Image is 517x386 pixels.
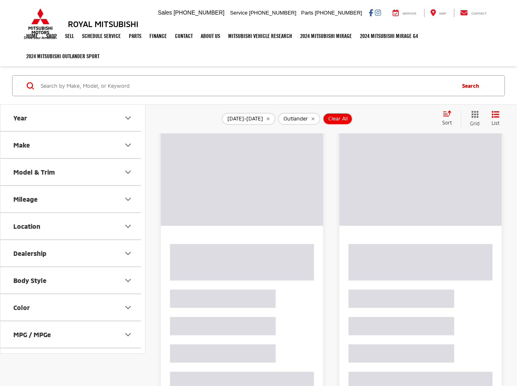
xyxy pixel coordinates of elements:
[13,168,55,176] div: Model & Trim
[227,116,263,122] span: [DATE]-[DATE]
[387,9,422,17] a: Service
[230,10,248,16] span: Service
[123,194,133,204] div: Mileage
[0,105,146,131] button: YearYear
[0,348,146,375] button: Cylinder
[485,110,506,127] button: List View
[222,113,275,125] button: remove 2025-2025
[123,276,133,285] div: Body Style
[13,249,46,257] div: Dealership
[0,240,146,266] button: DealershipDealership
[224,26,296,46] a: Mitsubishi Vehicle Research
[13,222,40,230] div: Location
[315,10,362,16] span: [PHONE_NUMBER]
[328,116,348,122] span: Clear All
[197,26,224,46] a: About Us
[0,159,146,185] button: Model & TrimModel & Trim
[13,276,46,284] div: Body Style
[0,294,146,321] button: ColorColor
[323,113,353,125] button: Clear All
[61,26,78,46] a: Sell
[123,140,133,150] div: Make
[123,303,133,312] div: Color
[40,76,454,95] input: Search by Make, Model, or Keyword
[13,141,30,149] div: Make
[68,19,139,28] h3: Royal Mitsubishi
[424,9,452,17] a: Map
[13,195,38,203] div: Mileage
[13,331,51,338] div: MPG / MPGe
[461,110,485,127] button: Grid View
[454,9,493,17] a: Contact
[375,9,381,16] a: Instagram: Click to visit our Instagram page
[42,26,61,46] a: Shop
[171,26,197,46] a: Contact
[284,116,308,122] span: Outlander
[22,46,103,66] a: 2024 Mitsubishi Outlander SPORT
[123,249,133,258] div: Dealership
[13,114,27,122] div: Year
[369,9,373,16] a: Facebook: Click to visit our Facebook page
[0,267,146,293] button: Body StyleBody Style
[123,167,133,177] div: Model & Trim
[123,113,133,123] div: Year
[22,8,59,40] img: Mitsubishi
[492,120,500,127] span: List
[0,186,146,212] button: MileageMileage
[0,132,146,158] button: MakeMake
[439,12,446,15] span: Map
[0,213,146,239] button: LocationLocation
[78,26,125,46] a: Schedule Service: Opens in a new tab
[125,26,145,46] a: Parts: Opens in a new tab
[402,12,416,15] span: Service
[470,120,479,127] span: Grid
[13,304,30,311] div: Color
[301,10,313,16] span: Parts
[356,26,422,46] a: 2024 Mitsubishi Mirage G4
[471,12,487,15] span: Contact
[278,113,320,125] button: remove Outlander
[296,26,356,46] a: 2024 Mitsubishi Mirage
[123,221,133,231] div: Location
[454,76,491,96] button: Search
[0,321,146,348] button: MPG / MPGeMPG / MPGe
[158,9,172,16] span: Sales
[174,9,225,16] span: [PHONE_NUMBER]
[123,330,133,340] div: MPG / MPGe
[442,120,452,125] span: Sort
[22,26,42,46] a: Home
[438,110,461,127] button: Select sort value
[249,10,296,16] span: [PHONE_NUMBER]
[145,26,171,46] a: Finance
